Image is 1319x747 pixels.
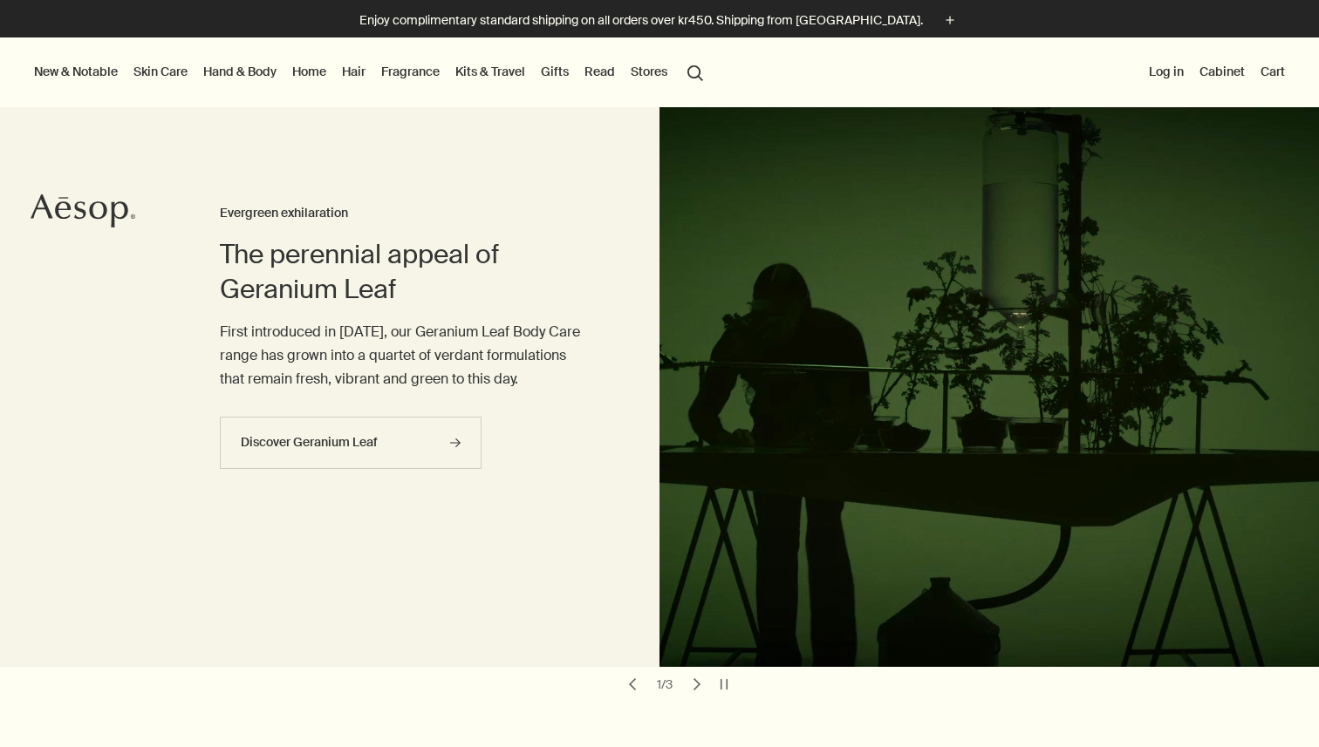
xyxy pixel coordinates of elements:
a: Cabinet [1196,60,1248,83]
a: Kits & Travel [452,60,529,83]
a: Hand & Body [200,60,280,83]
nav: supplementary [1145,37,1288,107]
h3: Evergreen exhilaration [220,203,590,224]
a: Gifts [537,60,572,83]
button: Cart [1257,60,1288,83]
button: previous slide [620,672,645,696]
p: First introduced in [DATE], our Geranium Leaf Body Care range has grown into a quartet of verdant... [220,320,590,391]
button: New & Notable [31,60,121,83]
a: Skin Care [130,60,191,83]
a: Aesop [31,194,135,233]
button: Open search [680,55,711,88]
a: Discover Geranium Leaf [220,417,482,469]
div: 1 / 3 [652,676,678,692]
button: Log in [1145,60,1187,83]
a: Fragrance [378,60,443,83]
svg: Aesop [31,194,135,228]
h2: The perennial appeal of Geranium Leaf [220,237,590,307]
p: Enjoy complimentary standard shipping on all orders over kr450. Shipping from [GEOGRAPHIC_DATA]. [359,11,923,30]
a: Read [581,60,618,83]
button: Enjoy complimentary standard shipping on all orders over kr450. Shipping from [GEOGRAPHIC_DATA]. [359,10,960,31]
button: pause [712,672,736,696]
button: next slide [685,672,709,696]
nav: primary [31,37,711,107]
button: Stores [627,60,671,83]
a: Hair [338,60,369,83]
a: Home [289,60,330,83]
